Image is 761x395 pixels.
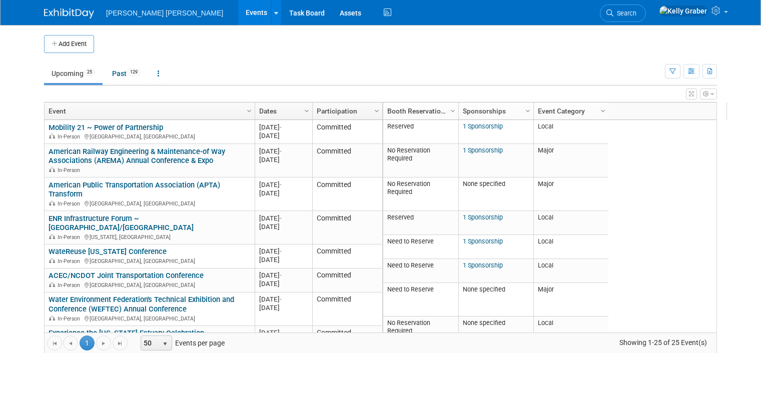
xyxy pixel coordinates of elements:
[49,247,167,256] a: WateReuse [US_STATE] Conference
[383,316,458,340] td: No Reservation Required
[372,102,383,117] a: Column Settings
[599,107,607,115] span: Column Settings
[49,123,163,132] a: Mobility 21 ~ Power of Partnership
[312,177,382,211] td: Committed
[49,180,220,199] a: American Public Transportation Association (APTA) Transform
[49,271,204,280] a: ACEC/NCDOT Joint Transportation Conference
[49,256,250,265] div: [GEOGRAPHIC_DATA], [GEOGRAPHIC_DATA]
[280,271,282,279] span: -
[49,295,234,313] a: Water Environment Federation's Technical Exhibition and Conference (WEFTEC) Annual Conference
[383,259,458,283] td: Need to Reserve
[259,180,308,189] div: [DATE]
[523,102,534,117] a: Column Settings
[259,247,308,255] div: [DATE]
[383,144,458,177] td: No Reservation Required
[259,271,308,279] div: [DATE]
[49,282,55,287] img: In-Person Event
[127,68,141,76] span: 129
[259,155,308,164] div: [DATE]
[259,131,308,140] div: [DATE]
[67,339,75,347] span: Go to the previous page
[49,102,248,119] a: Event
[463,213,503,221] a: 1 Sponsorship
[49,200,55,205] img: In-Person Event
[49,232,250,241] div: [US_STATE], [GEOGRAPHIC_DATA]
[533,177,608,211] td: Major
[463,261,503,269] a: 1 Sponsorship
[49,199,250,207] div: [GEOGRAPHIC_DATA], [GEOGRAPHIC_DATA]
[58,258,83,264] span: In-Person
[259,295,308,303] div: [DATE]
[84,68,95,76] span: 25
[58,315,83,322] span: In-Person
[44,35,94,53] button: Add Event
[259,279,308,288] div: [DATE]
[259,255,308,264] div: [DATE]
[113,335,128,350] a: Go to the last page
[533,283,608,316] td: Major
[105,64,148,83] a: Past129
[303,107,311,115] span: Column Settings
[58,234,83,240] span: In-Person
[280,329,282,336] span: -
[383,235,458,259] td: Need to Reserve
[96,335,111,350] a: Go to the next page
[106,9,223,17] span: [PERSON_NAME] [PERSON_NAME]
[280,147,282,155] span: -
[44,8,94,18] img: ExhibitDay
[244,102,255,117] a: Column Settings
[259,123,308,131] div: [DATE]
[58,133,83,140] span: In-Person
[538,102,602,119] a: Event Category
[383,120,458,144] td: Reserved
[63,335,78,350] a: Go to the previous page
[312,268,382,292] td: Committed
[463,180,505,187] span: None specified
[533,120,608,144] td: Local
[533,316,608,340] td: Local
[259,214,308,222] div: [DATE]
[312,211,382,244] td: Committed
[49,234,55,239] img: In-Person Event
[280,295,282,303] span: -
[463,237,503,245] a: 1 Sponsorship
[58,282,83,288] span: In-Person
[463,102,527,119] a: Sponsorships
[659,5,707,16] img: Kelly Graber
[49,147,225,165] a: American Railway Engineering & Maintenance-of Way Associations (AREMA) Annual Conference & Expo
[116,339,124,347] span: Go to the last page
[463,146,503,154] a: 1 Sponsorship
[383,283,458,316] td: Need to Reserve
[51,339,59,347] span: Go to the first page
[49,328,204,337] a: Experience the [US_STATE] Estuary Celebration
[600,4,646,22] a: Search
[259,303,308,312] div: [DATE]
[49,214,194,232] a: ENR Infrastructure Forum ~ [GEOGRAPHIC_DATA]/[GEOGRAPHIC_DATA]
[383,211,458,235] td: Reserved
[259,102,306,119] a: Dates
[49,258,55,263] img: In-Person Event
[387,102,452,119] a: Booth Reservation Status
[259,222,308,231] div: [DATE]
[312,120,382,144] td: Committed
[49,133,55,138] img: In-Person Event
[80,335,95,350] span: 1
[128,335,235,350] span: Events per page
[47,335,62,350] a: Go to the first page
[533,211,608,235] td: Local
[49,280,250,289] div: [GEOGRAPHIC_DATA], [GEOGRAPHIC_DATA]
[524,107,532,115] span: Column Settings
[598,102,609,117] a: Column Settings
[100,339,108,347] span: Go to the next page
[141,336,158,350] span: 50
[312,292,382,326] td: Committed
[280,247,282,255] span: -
[58,200,83,207] span: In-Person
[533,235,608,259] td: Local
[463,122,503,130] a: 1 Sponsorship
[463,319,505,326] span: None specified
[259,147,308,155] div: [DATE]
[245,107,253,115] span: Column Settings
[49,314,250,322] div: [GEOGRAPHIC_DATA], [GEOGRAPHIC_DATA]
[44,64,103,83] a: Upcoming25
